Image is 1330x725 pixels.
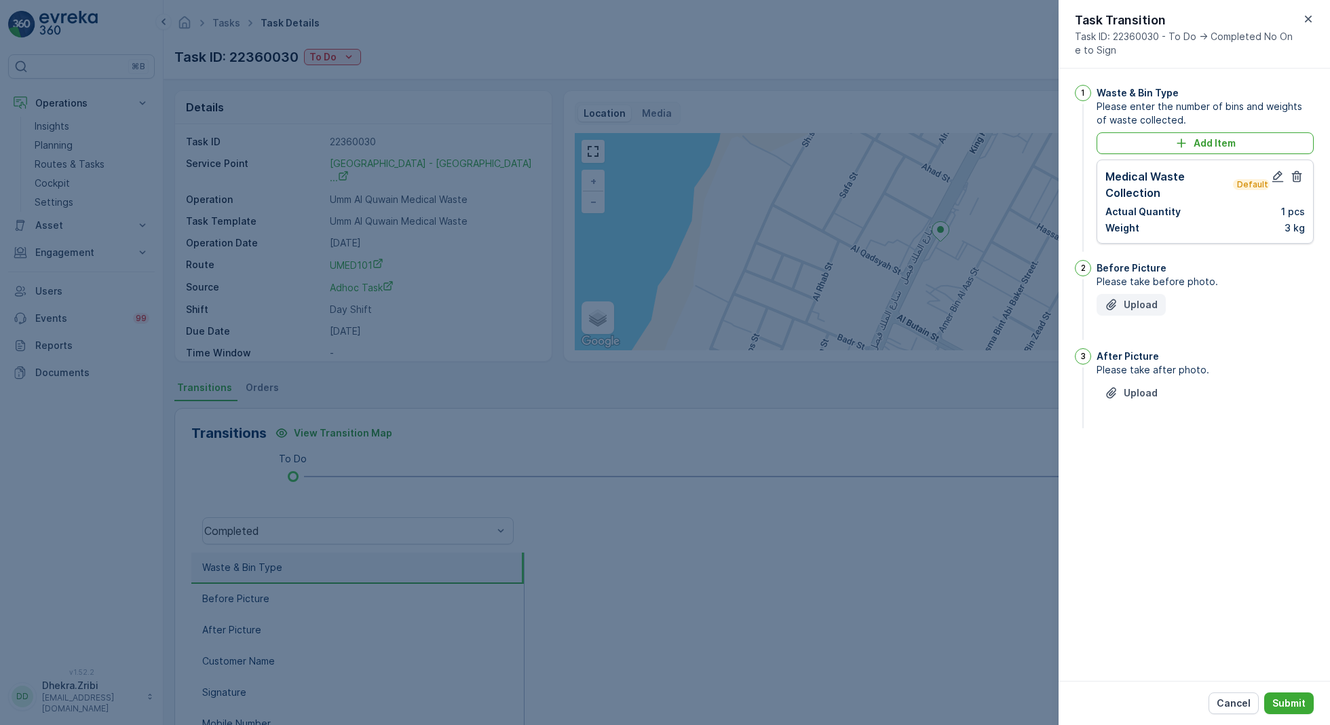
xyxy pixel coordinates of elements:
button: Upload File [1097,294,1166,316]
p: Cancel [1217,696,1251,710]
button: Cancel [1209,692,1259,714]
p: After Picture [1097,350,1159,363]
div: 3 [1075,348,1091,365]
p: Submit [1272,696,1306,710]
p: Upload [1124,298,1158,312]
p: Default [1236,179,1267,190]
span: Task ID: 22360030 - To Do -> Completed No One to Sign [1075,30,1300,57]
p: Add Item [1194,136,1236,150]
p: Actual Quantity [1105,205,1181,219]
button: Submit [1264,692,1314,714]
p: Medical Waste Collection [1105,168,1230,201]
div: 2 [1075,260,1091,276]
span: Please enter the number of bins and weights of waste collected. [1097,100,1314,127]
p: 1 pcs [1281,205,1305,219]
p: Waste & Bin Type [1097,86,1179,100]
p: 3 kg [1285,221,1305,235]
span: Please take after photo. [1097,363,1314,377]
p: Weight [1105,221,1139,235]
button: Add Item [1097,132,1314,154]
button: Upload File [1097,382,1166,404]
div: 1 [1075,85,1091,101]
span: Please take before photo. [1097,275,1314,289]
p: Upload [1124,386,1158,400]
p: Task Transition [1075,11,1300,30]
p: Before Picture [1097,261,1166,275]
